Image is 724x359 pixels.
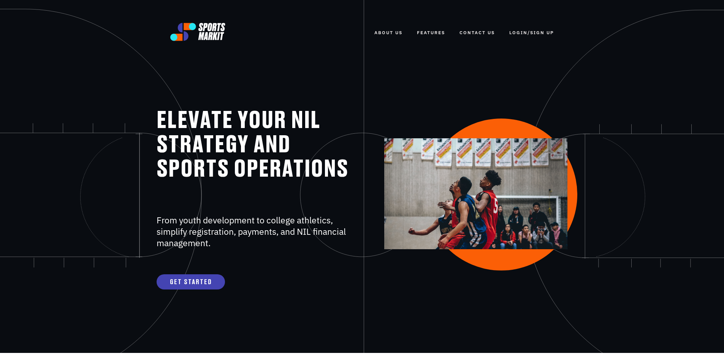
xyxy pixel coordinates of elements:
[459,24,495,41] a: Contact Us
[417,24,445,41] a: FEATURES
[374,24,402,41] a: ABOUT US
[157,109,354,182] h1: ELEVATE YOUR NIL STRATEGY AND SPORTS OPERATIONS
[170,23,226,41] img: logo
[509,24,554,41] a: LOGIN/SIGN UP
[157,214,346,248] span: From youth development to college athletics, simplify registration, payments, and NIL financial m...
[157,274,225,289] a: GET STARTED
